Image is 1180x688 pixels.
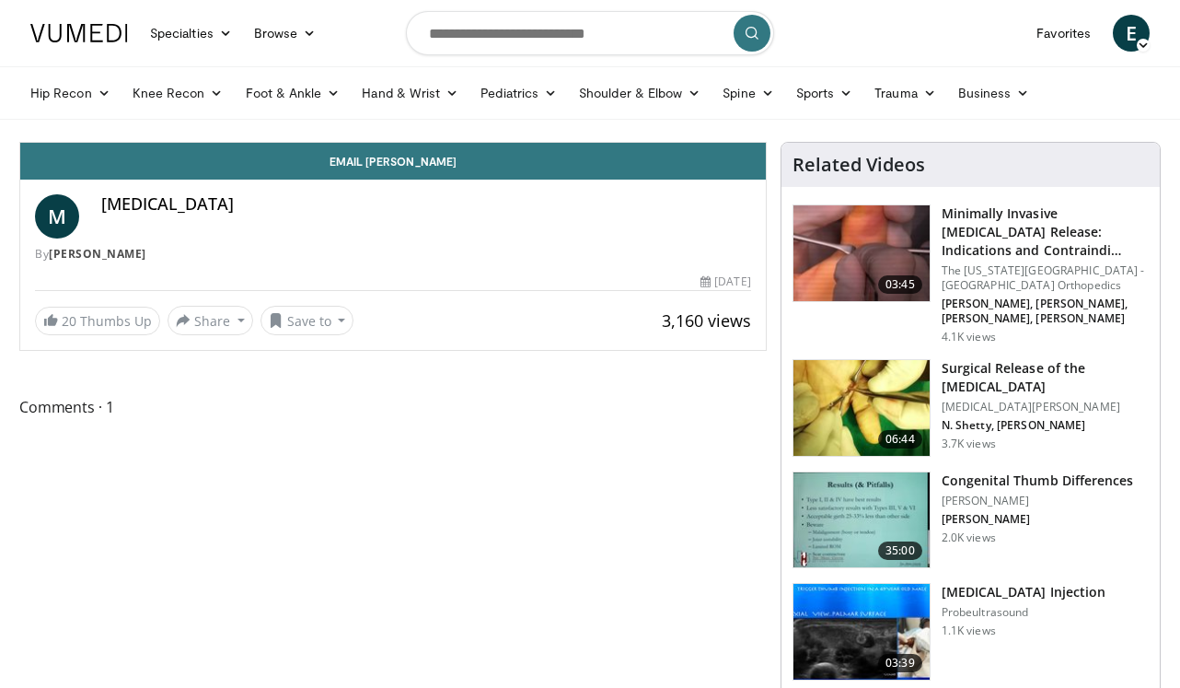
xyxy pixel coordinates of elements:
[20,143,766,180] a: Email [PERSON_NAME]
[942,624,996,638] p: 1.1K views
[35,246,751,262] div: By
[62,312,76,330] span: 20
[947,75,1041,111] a: Business
[942,359,1149,396] h3: Surgical Release of the [MEDICAL_DATA]
[235,75,352,111] a: Foot & Ankle
[30,24,128,42] img: VuMedi Logo
[700,274,750,290] div: [DATE]
[469,75,568,111] a: Pediatrics
[19,395,767,419] span: Comments 1
[1025,15,1102,52] a: Favorites
[260,306,354,335] button: Save to
[942,494,1134,508] p: [PERSON_NAME]
[406,11,774,55] input: Search topics, interventions
[942,512,1134,527] p: [PERSON_NAME]
[793,205,930,301] img: cf015b46-6cca-4886-b8c3-2c76ac32f96c.150x105_q85_crop-smart_upscale.jpg
[785,75,864,111] a: Sports
[942,400,1149,414] p: [MEDICAL_DATA][PERSON_NAME]
[139,15,243,52] a: Specialties
[168,306,253,335] button: Share
[942,605,1105,620] p: Probeultrasound
[942,437,996,451] p: 3.7K views
[878,430,922,449] span: 06:44
[792,204,1149,344] a: 03:45 Minimally Invasive [MEDICAL_DATA] Release: Indications and Contraindi… The [US_STATE][GEOGR...
[711,75,784,111] a: Spine
[942,204,1149,260] h3: Minimally Invasive [MEDICAL_DATA] Release: Indications and Contraindi…
[942,263,1149,293] p: The [US_STATE][GEOGRAPHIC_DATA] - [GEOGRAPHIC_DATA] Orthopedics
[878,654,922,672] span: 03:39
[942,472,1134,490] h3: Congenital Thumb Differences
[243,15,328,52] a: Browse
[942,531,996,545] p: 2.0K views
[793,360,930,456] img: 8f532fd2-9ff4-4512-9f10-f7d950e1b2bc.150x105_q85_crop-smart_upscale.jpg
[792,583,1149,681] a: 03:39 [MEDICAL_DATA] Injection Probeultrasound 1.1K views
[662,309,751,332] span: 3,160 views
[878,275,922,294] span: 03:45
[19,75,121,111] a: Hip Recon
[793,584,930,680] img: 54e895e5-6741-4789-98c2-ac26d9dc8851.150x105_q85_crop-smart_upscale.jpg
[101,194,751,215] h4: [MEDICAL_DATA]
[351,75,469,111] a: Hand & Wrist
[121,75,235,111] a: Knee Recon
[942,297,1149,326] p: [PERSON_NAME], [PERSON_NAME], [PERSON_NAME], [PERSON_NAME]
[793,472,930,568] img: f14541cc-5ad8-4717-b417-d90a63bcdafd.150x105_q85_crop-smart_upscale.jpg
[942,330,996,344] p: 4.1K views
[1113,15,1150,52] a: E
[792,359,1149,457] a: 06:44 Surgical Release of the [MEDICAL_DATA] [MEDICAL_DATA][PERSON_NAME] N. Shetty, [PERSON_NAME]...
[792,154,925,176] h4: Related Videos
[35,307,160,335] a: 20 Thumbs Up
[863,75,947,111] a: Trauma
[942,583,1105,601] h3: [MEDICAL_DATA] Injection
[942,418,1149,433] p: N. Shetty, [PERSON_NAME]
[568,75,711,111] a: Shoulder & Elbow
[35,194,79,239] a: M
[49,246,146,262] a: [PERSON_NAME]
[792,472,1149,569] a: 35:00 Congenital Thumb Differences [PERSON_NAME] [PERSON_NAME] 2.0K views
[878,542,922,560] span: 35:00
